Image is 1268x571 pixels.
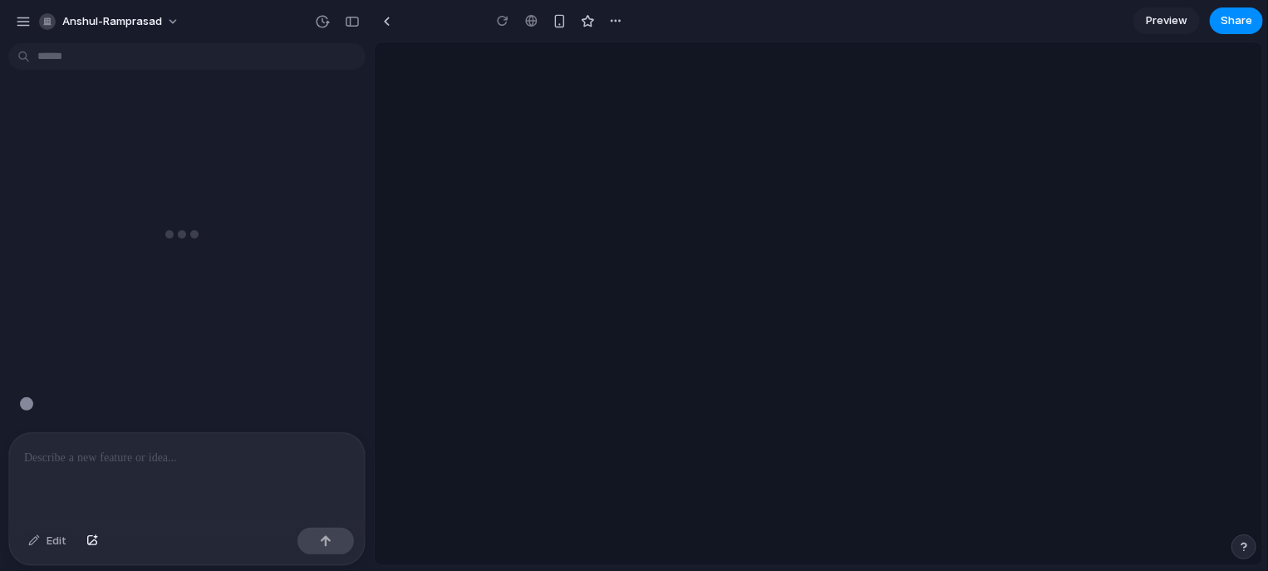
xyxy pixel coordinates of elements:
[1221,12,1252,29] span: Share
[1210,7,1263,34] button: Share
[1133,7,1200,34] a: Preview
[62,13,162,30] span: anshul-ramprasad
[32,8,188,35] button: anshul-ramprasad
[1146,12,1187,29] span: Preview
